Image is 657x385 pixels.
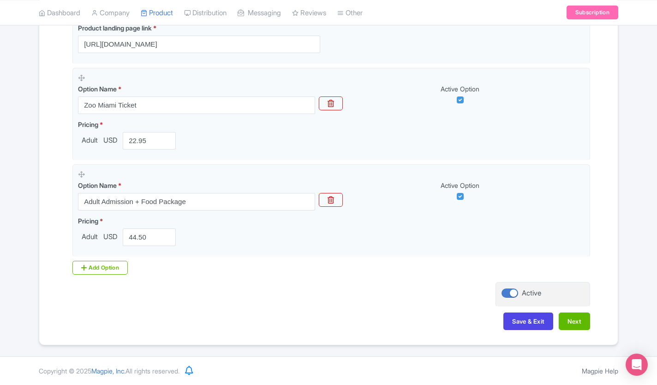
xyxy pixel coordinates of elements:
div: Copyright © 2025 All rights reserved. [33,366,185,376]
button: Next [559,313,590,330]
span: Adult [78,135,102,146]
span: USD [102,135,119,146]
div: Open Intercom Messenger [626,354,648,376]
input: Product landing page link [78,36,320,53]
span: Pricing [78,217,98,225]
span: Option Name [78,181,117,189]
span: Adult [78,232,102,242]
a: Magpie Help [582,367,618,375]
span: Active Option [441,181,479,189]
div: Add Option [72,261,128,275]
input: 0.00 [123,132,176,150]
input: Option Name [78,193,315,211]
span: Option Name [78,85,117,93]
a: Subscription [567,6,618,19]
div: Active [522,288,541,299]
button: Save & Exit [503,313,553,330]
span: Active Option [441,85,479,93]
span: Magpie, Inc. [91,367,125,375]
input: Option Name [78,96,315,114]
span: USD [102,232,119,242]
span: Product landing page link [78,24,152,32]
span: Pricing [78,120,98,128]
input: 0.00 [123,229,176,246]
